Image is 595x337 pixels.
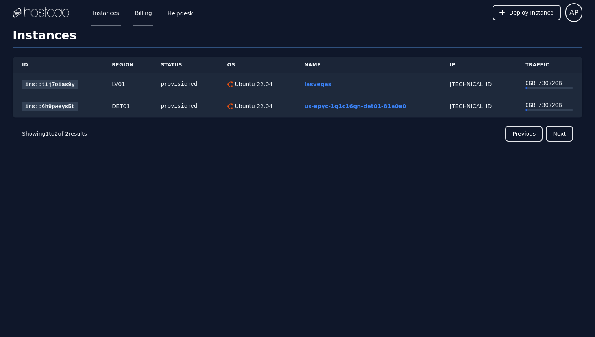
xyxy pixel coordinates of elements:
[525,101,573,109] div: 0 GB / 3072 GB
[227,103,233,109] img: Ubuntu 22.04
[45,131,49,137] span: 1
[295,57,440,73] th: Name
[152,57,218,73] th: Status
[546,126,573,142] button: Next
[22,130,87,138] p: Showing to of results
[218,57,295,73] th: OS
[112,80,142,88] div: LV01
[304,103,406,109] a: us-epyc-1g1c16gn-det01-81a0e0
[112,102,142,110] div: DET01
[304,81,331,87] a: lasvegas
[227,81,233,87] img: Ubuntu 22.04
[161,102,209,110] div: provisioned
[450,102,507,110] div: [TECHNICAL_ID]
[233,80,273,88] div: Ubuntu 22.04
[65,131,68,137] span: 2
[525,79,573,87] div: 0 GB / 3072 GB
[493,5,561,20] button: Deploy Instance
[22,80,78,89] a: ins::tij7oias9y
[161,80,209,88] div: provisioned
[569,7,578,18] span: AP
[505,126,543,142] button: Previous
[450,80,507,88] div: [TECHNICAL_ID]
[565,3,582,22] button: User menu
[13,28,582,48] h1: Instances
[13,7,69,18] img: Logo
[13,121,582,146] nav: Pagination
[509,9,554,17] span: Deploy Instance
[13,57,102,73] th: ID
[233,102,273,110] div: Ubuntu 22.04
[22,102,78,111] a: ins::6h9pweys5t
[516,57,582,73] th: Traffic
[102,57,152,73] th: Region
[440,57,516,73] th: IP
[54,131,58,137] span: 2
